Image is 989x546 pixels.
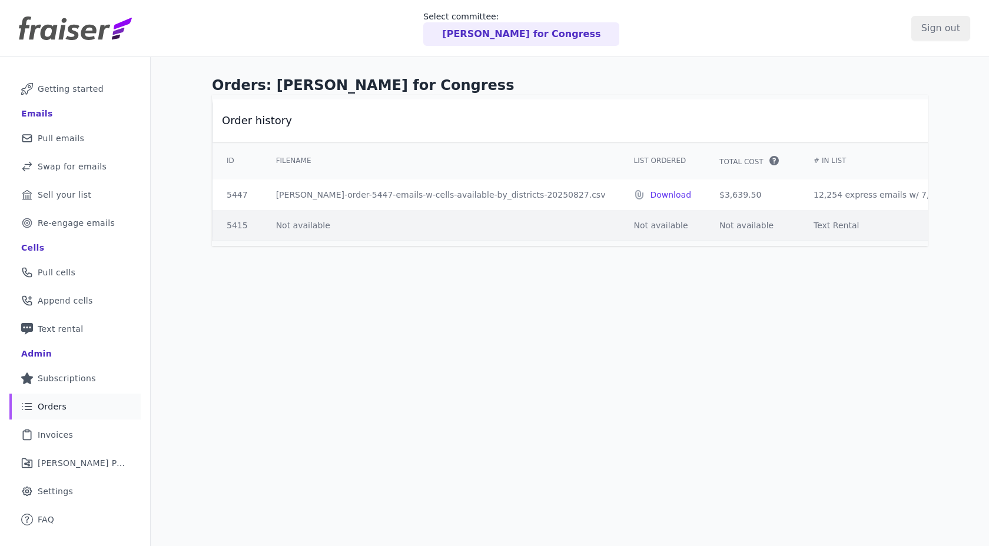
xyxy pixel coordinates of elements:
[38,217,115,229] span: Re-engage emails
[423,11,619,46] a: Select committee: [PERSON_NAME] for Congress
[9,422,141,448] a: Invoices
[38,295,93,307] span: Append cells
[212,76,928,95] h1: Orders: [PERSON_NAME] for Congress
[9,259,141,285] a: Pull cells
[38,83,104,95] span: Getting started
[38,401,67,412] span: Orders
[633,219,691,231] p: Not available
[911,16,970,41] input: Sign out
[38,267,75,278] span: Pull cells
[38,372,96,384] span: Subscriptions
[213,210,262,241] td: 5415
[705,210,799,241] td: Not available
[38,132,84,144] span: Pull emails
[9,76,141,102] a: Getting started
[38,485,73,497] span: Settings
[619,142,705,179] th: List Ordered
[262,179,620,210] td: [PERSON_NAME]-order-5447-emails-w-cells-available-by_districts-20250827.csv
[262,142,620,179] th: Filename
[38,161,107,172] span: Swap for emails
[9,182,141,208] a: Sell your list
[423,11,619,22] p: Select committee:
[442,27,600,41] p: [PERSON_NAME] for Congress
[38,323,84,335] span: Text rental
[21,242,44,254] div: Cells
[9,316,141,342] a: Text rental
[650,189,691,201] a: Download
[38,514,54,525] span: FAQ
[262,210,620,241] td: Not available
[9,507,141,532] a: FAQ
[705,179,799,210] td: $3,639.50
[38,429,73,441] span: Invoices
[9,210,141,236] a: Re-engage emails
[9,125,141,151] a: Pull emails
[38,189,91,201] span: Sell your list
[38,457,127,469] span: [PERSON_NAME] Performance
[9,478,141,504] a: Settings
[213,179,262,210] td: 5447
[21,348,52,359] div: Admin
[9,394,141,420] a: Orders
[9,288,141,314] a: Append cells
[9,154,141,179] a: Swap for emails
[21,108,53,119] div: Emails
[9,365,141,391] a: Subscriptions
[213,142,262,179] th: ID
[9,450,141,476] a: [PERSON_NAME] Performance
[719,157,764,167] span: Total Cost
[19,16,132,40] img: Fraiser Logo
